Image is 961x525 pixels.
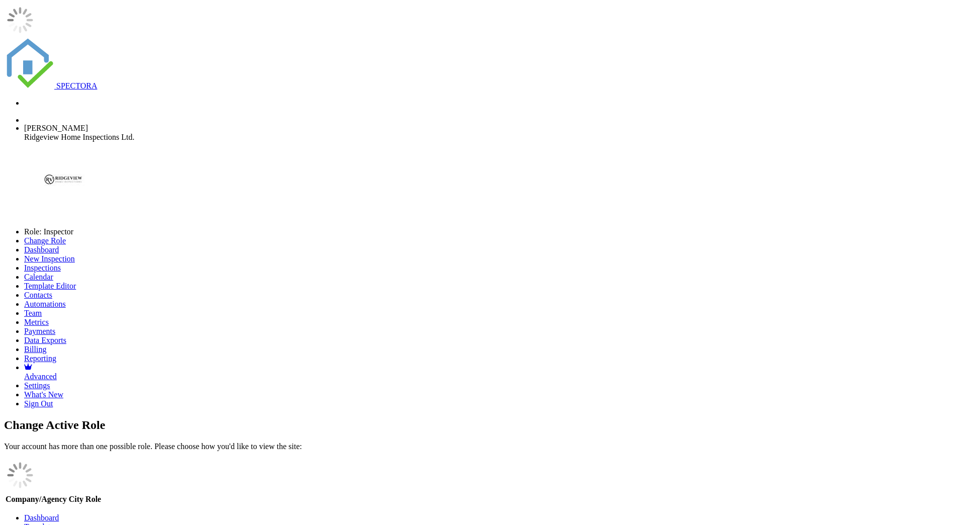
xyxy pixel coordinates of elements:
span: SPECTORA [56,81,98,90]
a: Dashboard [24,513,957,522]
a: Team [24,309,42,317]
a: Inspections [24,264,61,272]
img: The Best Home Inspection Software - Spectora [4,38,54,89]
a: Automations [24,300,66,308]
p: Your account has more than one possible role. Please choose how you'd like to view the site: [4,442,957,451]
h2: Change Active Role [4,418,957,432]
a: Metrics [24,318,49,326]
img: loading-93afd81d04378562ca97960a6d0abf470c8f8241ccf6a1b4da771bf876922d1b.gif [4,459,36,491]
img: ridgeview_home_inspectionsb6.jpg [24,142,100,217]
a: Settings [24,381,50,390]
a: Template Editor [24,282,76,290]
a: Billing [24,345,46,354]
th: Company/Agency [5,494,67,504]
a: Advanced [24,363,957,381]
a: Contacts [24,291,52,299]
th: Role [85,494,102,504]
a: Sign Out [24,399,53,408]
div: Ridgeview Home Inspections Ltd. [24,133,957,142]
a: What's New [24,390,63,399]
a: Calendar [24,273,53,281]
a: New Inspection [24,254,75,263]
a: Dashboard [24,245,59,254]
a: SPECTORA [4,81,98,90]
a: Data Exports [24,336,66,344]
img: loading-93afd81d04378562ca97960a6d0abf470c8f8241ccf6a1b4da771bf876922d1b.gif [4,4,36,36]
th: City [68,494,84,504]
a: Change Role [24,236,66,245]
span: Role: Inspector [24,227,73,236]
a: Reporting [24,354,56,363]
a: Payments [24,327,55,335]
div: [PERSON_NAME] [24,124,957,133]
